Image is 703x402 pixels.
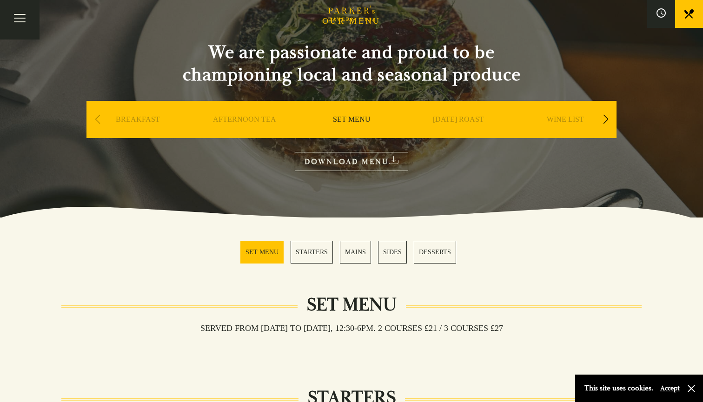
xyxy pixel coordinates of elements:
[340,241,371,264] a: 3 / 5
[660,384,680,393] button: Accept
[378,241,407,264] a: 4 / 5
[295,152,408,171] a: DOWNLOAD MENU
[166,41,537,86] h2: We are passionate and proud to be championing local and seasonal produce
[514,101,617,166] div: 5 / 9
[291,241,333,264] a: 2 / 5
[191,323,512,333] h3: Served from [DATE] to [DATE], 12:30-6pm. 2 COURSES £21 / 3 COURSES £27
[584,382,653,395] p: This site uses cookies.
[213,115,276,152] a: AFTERNOON TEA
[300,101,403,166] div: 3 / 9
[322,16,381,26] h1: OUR MENU
[91,109,104,130] div: Previous slide
[433,115,484,152] a: [DATE] ROAST
[547,115,584,152] a: WINE LIST
[116,115,160,152] a: BREAKFAST
[86,101,189,166] div: 1 / 9
[240,241,284,264] a: 1 / 5
[414,241,456,264] a: 5 / 5
[298,294,406,316] h2: Set Menu
[333,115,371,152] a: SET MENU
[407,101,510,166] div: 4 / 9
[599,109,612,130] div: Next slide
[193,101,296,166] div: 2 / 9
[687,384,696,393] button: Close and accept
